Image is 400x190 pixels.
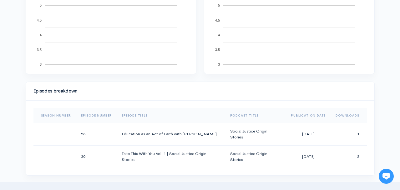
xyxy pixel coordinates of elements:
td: Social Justice Origin Stories [225,145,286,168]
text: 4 [218,33,220,37]
text: 4 [39,33,41,37]
td: 2 [331,145,367,168]
td: 30 [76,145,117,168]
td: [DATE] [286,145,331,168]
text: 3 [39,62,41,66]
th: Sort column [33,108,76,123]
input: Search articles [13,83,116,96]
iframe: gist-messenger-bubble-iframe [379,169,394,184]
span: New conversation [40,52,75,57]
h4: Episodes breakdown [33,88,363,94]
text: 4.5 [215,18,220,22]
td: [DATE] [286,123,331,145]
svg: A chart. [212,4,367,66]
td: Take This With You Vol. 1 | Social Justice Origin Stories [117,145,225,168]
td: Education as an Act of Faith with [PERSON_NAME] [117,123,225,145]
th: Sort column [76,108,117,123]
th: Sort column [225,108,286,123]
text: 3.5 [215,48,220,52]
text: 3 [218,62,220,66]
th: Sort column [331,108,367,123]
text: 5 [218,3,220,7]
td: 23 [76,123,117,145]
th: Sort column [117,108,225,123]
button: New conversation [5,48,120,61]
td: 1 [331,123,367,145]
text: 3.5 [37,48,41,52]
th: Sort column [286,108,331,123]
svg: A chart. [33,4,189,66]
p: Find an answer quickly [4,73,121,80]
text: 5 [39,3,41,7]
text: 4.5 [37,18,41,22]
td: Social Justice Origin Stories [225,123,286,145]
